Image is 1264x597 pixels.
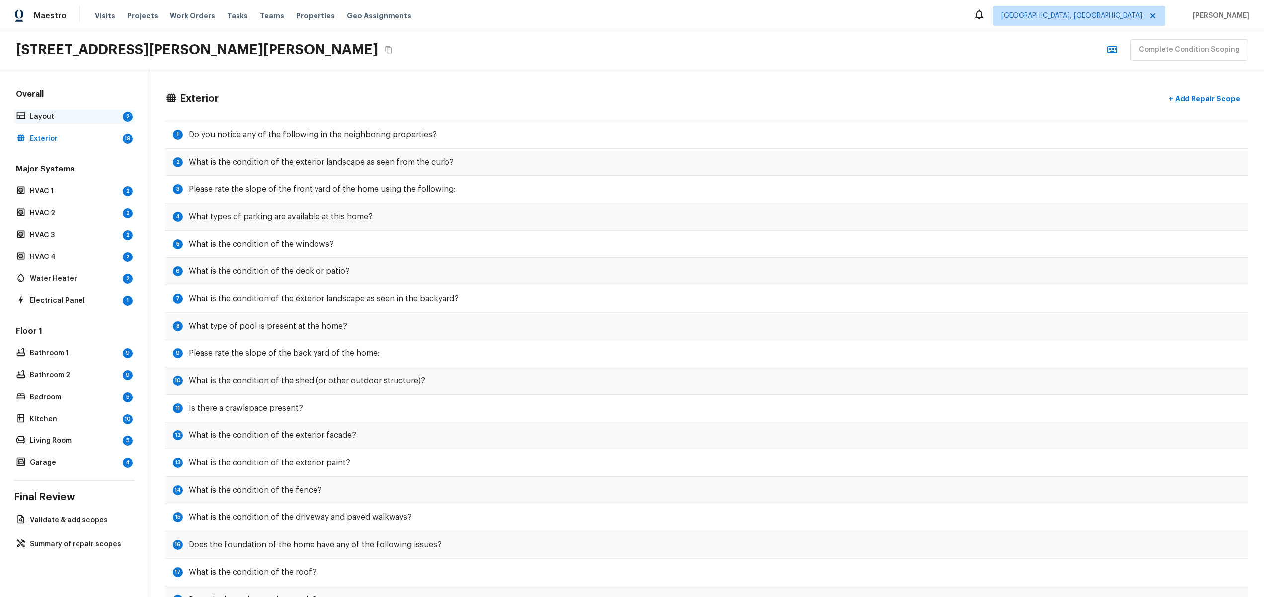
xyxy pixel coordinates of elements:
[123,414,133,424] div: 10
[30,414,119,424] p: Kitchen
[1161,89,1248,109] button: +Add Repair Scope
[30,274,119,284] p: Water Heater
[30,230,119,240] p: HVAC 3
[123,392,133,402] div: 5
[1173,94,1240,104] p: Add Repair Scope
[173,458,183,468] div: 13
[173,540,183,550] div: 16
[95,11,115,21] span: Visits
[14,326,135,339] h5: Floor 1
[30,458,119,468] p: Garage
[123,112,133,122] div: 2
[173,130,183,140] div: 1
[30,208,119,218] p: HVAC 2
[189,512,412,523] h5: What is the condition of the driveway and paved walkways?
[260,11,284,21] span: Teams
[173,348,183,358] div: 9
[123,186,133,196] div: 2
[127,11,158,21] span: Projects
[123,252,133,262] div: 2
[30,436,119,446] p: Living Room
[180,92,219,105] h4: Exterior
[30,515,129,525] p: Validate & add scopes
[189,321,347,332] h5: What type of pool is present at the home?
[123,230,133,240] div: 2
[34,11,67,21] span: Maestro
[189,430,356,441] h5: What is the condition of the exterior facade?
[189,239,334,250] h5: What is the condition of the windows?
[16,41,378,59] h2: [STREET_ADDRESS][PERSON_NAME][PERSON_NAME]
[30,370,119,380] p: Bathroom 2
[189,457,350,468] h5: What is the condition of the exterior paint?
[173,376,183,386] div: 10
[189,266,350,277] h5: What is the condition of the deck or patio?
[347,11,411,21] span: Geo Assignments
[189,348,380,359] h5: Please rate the slope of the back yard of the home:
[30,134,119,144] p: Exterior
[189,375,425,386] h5: What is the condition of the shed (or other outdoor structure)?
[173,266,183,276] div: 6
[123,348,133,358] div: 9
[123,274,133,284] div: 2
[189,211,373,222] h5: What types of parking are available at this home?
[123,134,133,144] div: 19
[30,539,129,549] p: Summary of repair scopes
[123,436,133,446] div: 5
[296,11,335,21] span: Properties
[123,370,133,380] div: 9
[123,296,133,306] div: 1
[382,43,395,56] button: Copy Address
[173,512,183,522] div: 15
[173,321,183,331] div: 8
[30,186,119,196] p: HVAC 1
[189,157,454,168] h5: What is the condition of the exterior landscape as seen from the curb?
[173,485,183,495] div: 14
[173,403,183,413] div: 11
[189,129,437,140] h5: Do you notice any of the following in the neighboring properties?
[173,567,183,577] div: 17
[170,11,215,21] span: Work Orders
[189,539,442,550] h5: Does the foundation of the home have any of the following issues?
[173,430,183,440] div: 12
[14,89,135,102] h5: Overall
[30,112,119,122] p: Layout
[1189,11,1249,21] span: [PERSON_NAME]
[189,184,456,195] h5: Please rate the slope of the front yard of the home using the following:
[173,294,183,304] div: 7
[173,184,183,194] div: 3
[189,567,316,578] h5: What is the condition of the roof?
[123,458,133,468] div: 4
[123,208,133,218] div: 2
[173,157,183,167] div: 2
[189,403,303,414] h5: Is there a crawlspace present?
[30,348,119,358] p: Bathroom 1
[30,392,119,402] p: Bedroom
[30,252,119,262] p: HVAC 4
[189,293,459,304] h5: What is the condition of the exterior landscape as seen in the backyard?
[173,212,183,222] div: 4
[14,491,135,504] h4: Final Review
[173,239,183,249] div: 5
[189,485,322,496] h5: What is the condition of the fence?
[14,164,135,176] h5: Major Systems
[1001,11,1142,21] span: [GEOGRAPHIC_DATA], [GEOGRAPHIC_DATA]
[227,12,248,19] span: Tasks
[30,296,119,306] p: Electrical Panel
